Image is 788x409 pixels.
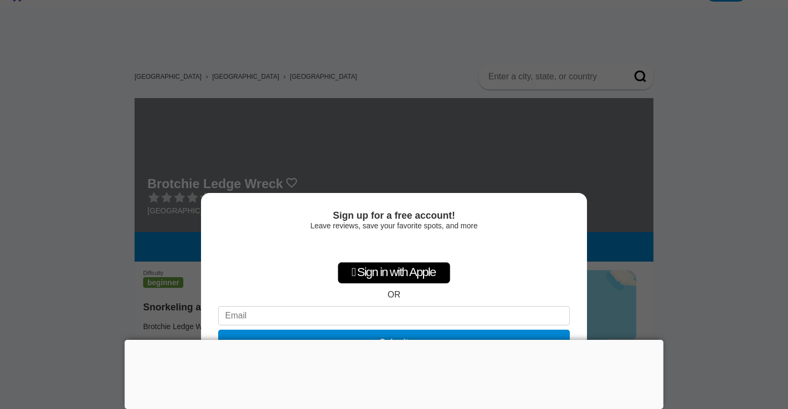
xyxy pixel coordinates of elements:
[338,262,450,284] div: Sign in with Apple
[388,290,400,300] div: OR
[218,221,570,230] div: Leave reviews, save your favorite spots, and more
[218,306,570,325] input: Email
[218,330,570,355] button: Submit
[218,210,570,221] div: Sign up for a free account!
[125,340,664,406] iframe: Advertisement
[339,235,449,259] iframe: Sign in with Google Button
